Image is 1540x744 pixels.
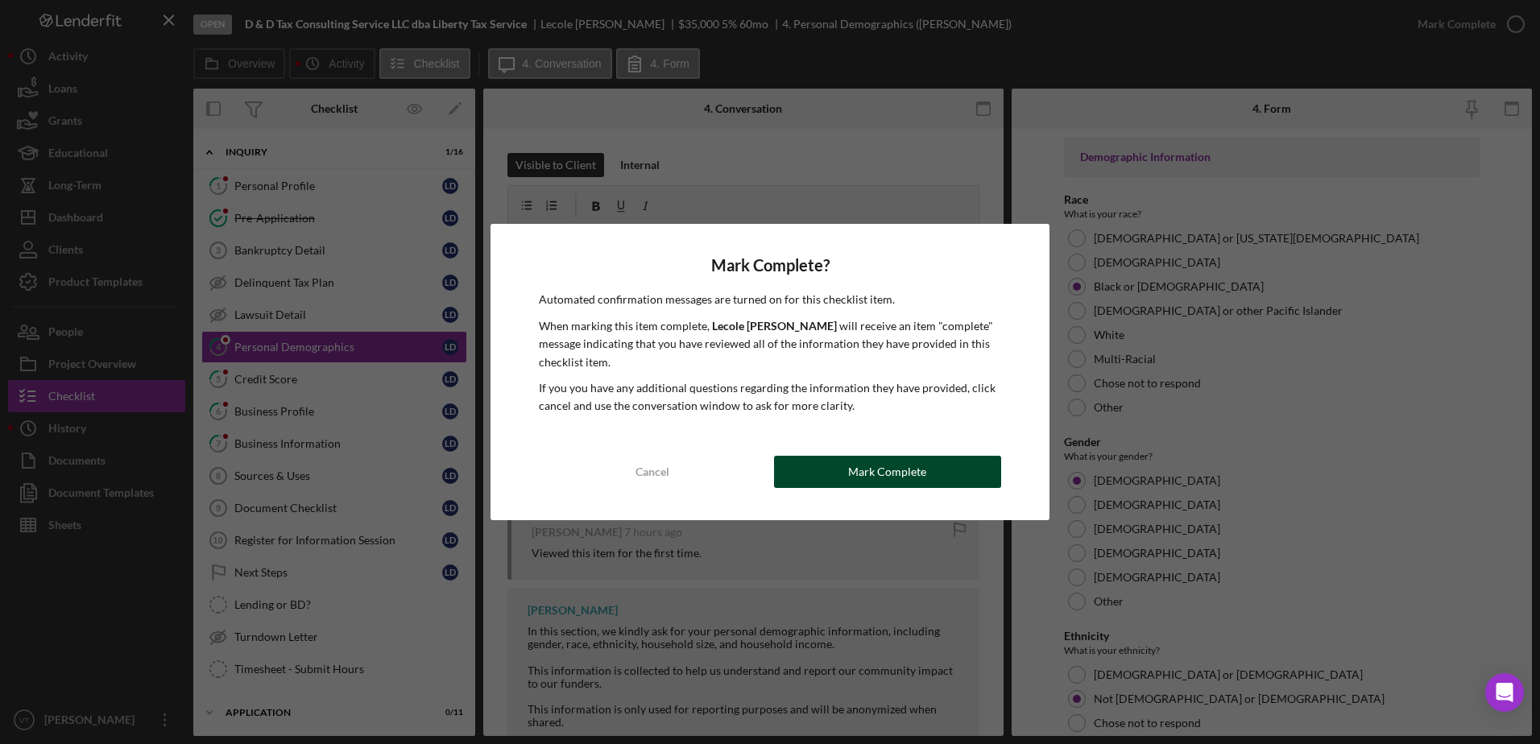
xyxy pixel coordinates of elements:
button: Mark Complete [774,456,1001,488]
div: Cancel [635,456,669,488]
b: Lecole [PERSON_NAME] [712,319,837,333]
h4: Mark Complete? [539,256,1001,275]
p: If you you have any additional questions regarding the information they have provided, click canc... [539,379,1001,415]
div: Open Intercom Messenger [1485,673,1524,712]
p: When marking this item complete, will receive an item "complete" message indicating that you have... [539,317,1001,371]
button: Cancel [539,456,766,488]
p: Automated confirmation messages are turned on for this checklist item. [539,291,1001,308]
div: Mark Complete [848,456,926,488]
